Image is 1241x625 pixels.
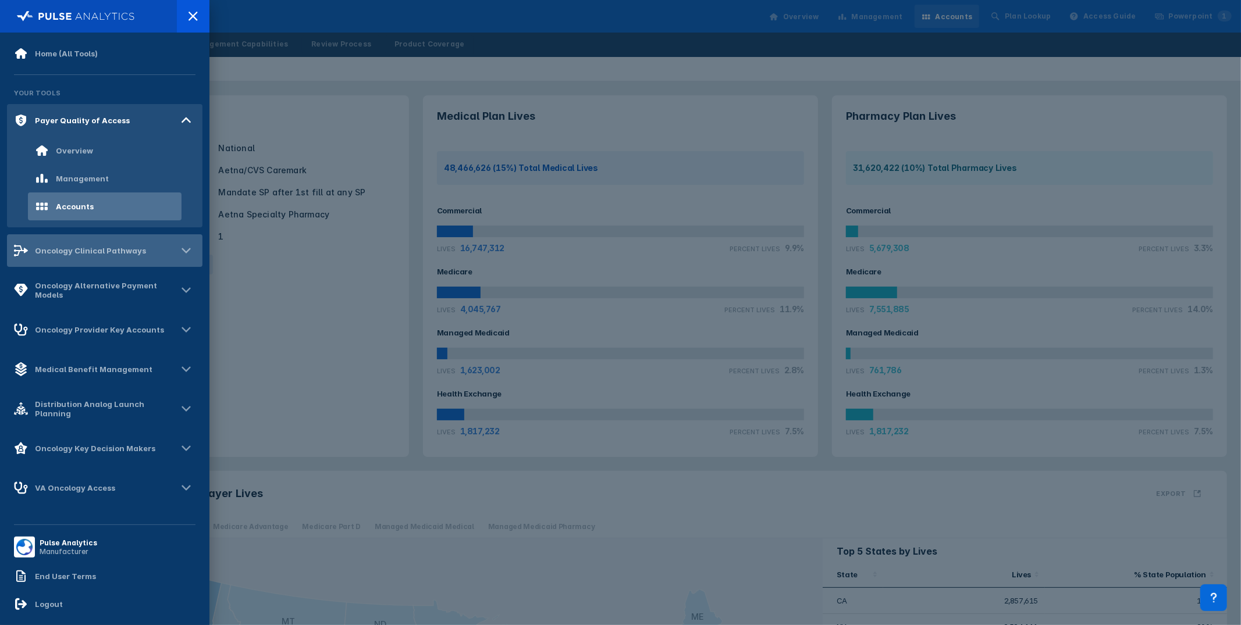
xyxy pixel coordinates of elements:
[35,444,155,453] div: Oncology Key Decision Makers
[7,562,202,590] a: End User Terms
[7,137,202,165] a: Overview
[56,202,94,211] div: Accounts
[35,483,115,492] div: VA Oncology Access
[56,146,93,155] div: Overview
[7,192,202,220] a: Accounts
[56,174,109,183] div: Management
[35,116,130,125] div: Payer Quality of Access
[35,49,98,58] div: Home (All Tools)
[40,538,97,547] div: Pulse Analytics
[16,539,33,555] img: menu button
[35,599,63,609] div: Logout
[35,281,177,299] div: Oncology Alternative Payment Models
[7,82,202,104] div: Your Tools
[35,572,96,581] div: End User Terms
[35,246,146,255] div: Oncology Clinical Pathways
[35,325,164,334] div: Oncology Provider Key Accounts
[17,8,135,24] img: pulse-logo-full-white.svg
[7,40,202,67] a: Home (All Tools)
[40,547,97,556] div: Manufacturer
[35,365,152,374] div: Medical Benefit Management
[35,399,177,418] div: Distribution Analog Launch Planning
[7,165,202,192] a: Management
[1200,584,1227,611] div: Contact Support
